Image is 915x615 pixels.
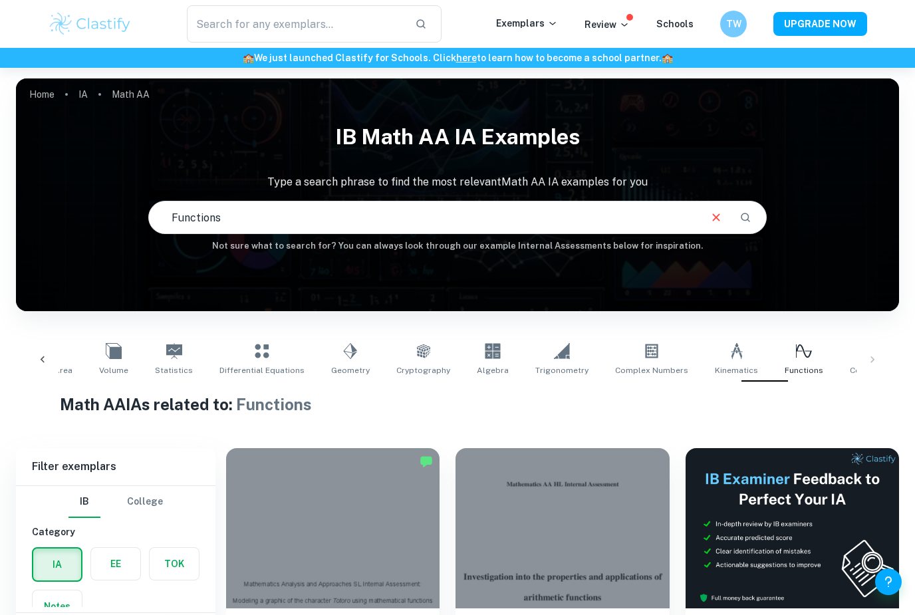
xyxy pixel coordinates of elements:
h1: Math AA IAs related to: [60,392,854,416]
button: EE [91,548,140,580]
img: Marked [420,455,433,468]
span: Functions [236,395,312,414]
input: Search for any exemplars... [187,5,404,43]
h6: We just launched Clastify for Schools. Click to learn how to become a school partner. [3,51,912,65]
span: Correlation [850,364,894,376]
a: IA [78,85,88,104]
button: Search [734,206,757,229]
h6: Not sure what to search for? You can always look through our example Internal Assessments below f... [16,239,899,253]
span: Differential Equations [219,364,305,376]
button: TW [720,11,747,37]
p: Math AA [112,87,150,102]
button: IB [68,486,100,518]
span: Functions [785,364,823,376]
p: Type a search phrase to find the most relevant Math AA IA examples for you [16,174,899,190]
span: Trigonometry [535,364,588,376]
span: Complex Numbers [615,364,688,376]
h6: Category [32,525,199,539]
img: Thumbnail [686,448,899,608]
span: Statistics [155,364,193,376]
input: E.g. modelling a logo, player arrangements, shape of an egg... [149,199,698,236]
button: Clear [704,205,729,230]
span: Algebra [477,364,509,376]
span: 🏫 [662,53,673,63]
button: UPGRADE NOW [773,12,867,36]
img: Clastify logo [48,11,132,37]
button: TOK [150,548,199,580]
h6: TW [726,17,741,31]
span: Volume [99,364,128,376]
a: Home [29,85,55,104]
button: College [127,486,163,518]
h6: Filter exemplars [16,448,215,485]
span: Geometry [331,364,370,376]
a: Schools [656,19,694,29]
button: IA [33,549,81,580]
h1: IB Math AA IA examples [16,116,899,158]
span: Kinematics [715,364,758,376]
a: here [456,53,477,63]
div: Filter type choice [68,486,163,518]
span: Cryptography [396,364,450,376]
span: 🏫 [243,53,254,63]
button: Help and Feedback [875,568,902,595]
p: Exemplars [496,16,558,31]
p: Review [585,17,630,32]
